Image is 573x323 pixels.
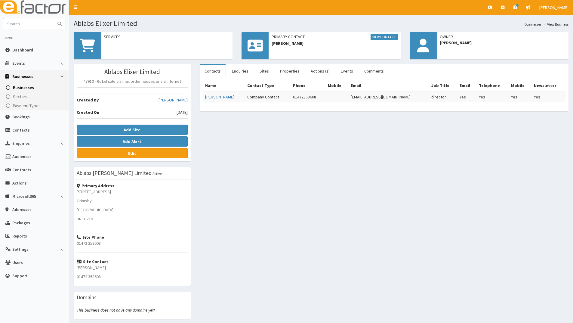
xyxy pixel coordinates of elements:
[12,247,29,252] span: Settings
[348,80,429,91] th: Email
[3,18,54,29] input: Search...
[12,233,27,239] span: Reports
[457,91,476,102] td: Yes
[476,80,509,91] th: Telephone
[12,114,30,120] span: Bookings
[77,216,188,222] p: DN31 2TB
[12,154,32,159] span: Audiences
[272,34,397,40] span: Primary Contact
[152,171,162,176] small: Active
[525,22,541,27] a: Businesses
[291,91,325,102] td: 01472358608
[77,274,188,280] p: 01472 358608
[77,97,99,103] b: Created By
[306,65,334,77] a: Actions (1)
[203,80,245,91] th: Name
[429,91,457,102] td: director
[77,110,99,115] b: Created On
[77,189,188,195] p: [STREET_ADDRESS]
[123,139,141,144] b: Add Alert
[336,65,358,77] a: Events
[12,127,30,133] span: Contacts
[13,94,27,99] span: Sectors
[440,34,565,40] span: Owner
[12,74,33,79] span: Businesses
[77,170,152,176] h3: Ablabs [PERSON_NAME] Limited
[77,295,97,300] h3: Domains
[275,65,304,77] a: Properties
[272,40,397,46] span: [PERSON_NAME]
[440,40,565,46] span: [PERSON_NAME]
[13,103,41,108] span: Payment Types
[77,240,188,246] p: 01472 358608
[509,80,531,91] th: Mobile
[177,109,188,115] span: [DATE]
[77,234,104,240] strong: Site Phone
[77,136,188,147] button: Add Alert
[77,259,108,264] strong: Site Contact
[77,307,155,313] i: This business does not have any domains yet!
[429,80,457,91] th: Job Title
[205,94,234,100] a: [PERSON_NAME]
[539,5,568,10] span: [PERSON_NAME]
[359,65,389,77] a: Comments
[200,65,226,77] a: Contacts
[371,34,398,40] a: View Contact
[12,207,32,212] span: Addresses
[12,194,36,199] span: Microsoft365
[476,91,509,102] td: Yes
[77,148,188,158] a: Edit
[12,220,30,225] span: Packages
[509,91,531,102] td: Yes
[77,183,114,188] strong: Primary Address
[255,65,274,77] a: Sites
[124,127,140,132] b: Add Site
[77,68,188,75] h3: Ablabs Elixer Limited
[12,167,31,172] span: Contracts
[2,83,69,92] a: Businesses
[74,20,568,27] h1: Ablabs Elixer Limited
[541,22,568,27] li: View Business
[291,80,325,91] th: Phone
[2,92,69,101] a: Sectors
[325,80,348,91] th: Mobile
[12,141,30,146] span: Enquiries
[13,85,34,90] span: Businesses
[457,80,476,91] th: Email
[245,91,291,102] td: Company Contact
[104,34,230,40] span: Services
[531,91,565,102] td: Yes
[12,260,23,265] span: Users
[77,78,188,84] p: 47910 - Retail sale via mail order houses or via Internet
[12,273,28,278] span: Support
[128,151,136,156] b: Edit
[348,91,429,102] td: [EMAIL_ADDRESS][DOMAIN_NAME]
[2,101,69,110] a: Payment Types
[77,207,188,213] p: [GEOGRAPHIC_DATA]
[159,97,188,103] a: [PERSON_NAME]
[12,61,25,66] span: Events
[77,265,188,271] p: [PERSON_NAME]
[77,198,188,204] p: Grimsby
[12,47,33,53] span: Dashboard
[12,180,27,186] span: Actions
[245,80,291,91] th: Contact Type
[531,80,565,91] th: Newsletter
[227,65,253,77] a: Enquiries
